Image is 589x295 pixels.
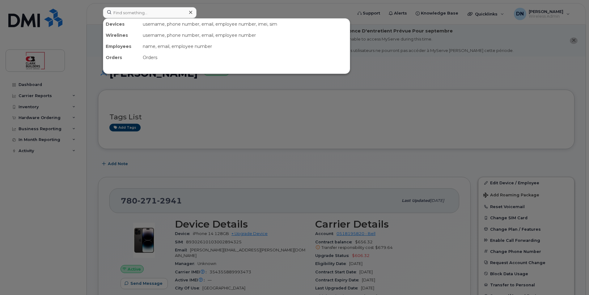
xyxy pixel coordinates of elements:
[103,41,140,52] div: Employees
[140,52,350,63] div: Orders
[103,30,140,41] div: Wirelines
[103,52,140,63] div: Orders
[562,268,584,290] iframe: Messenger Launcher
[140,30,350,41] div: username, phone number, email, employee number
[140,41,350,52] div: name, email, employee number
[140,19,350,30] div: username, phone number, email, employee number, imei, sim
[103,19,140,30] div: Devices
